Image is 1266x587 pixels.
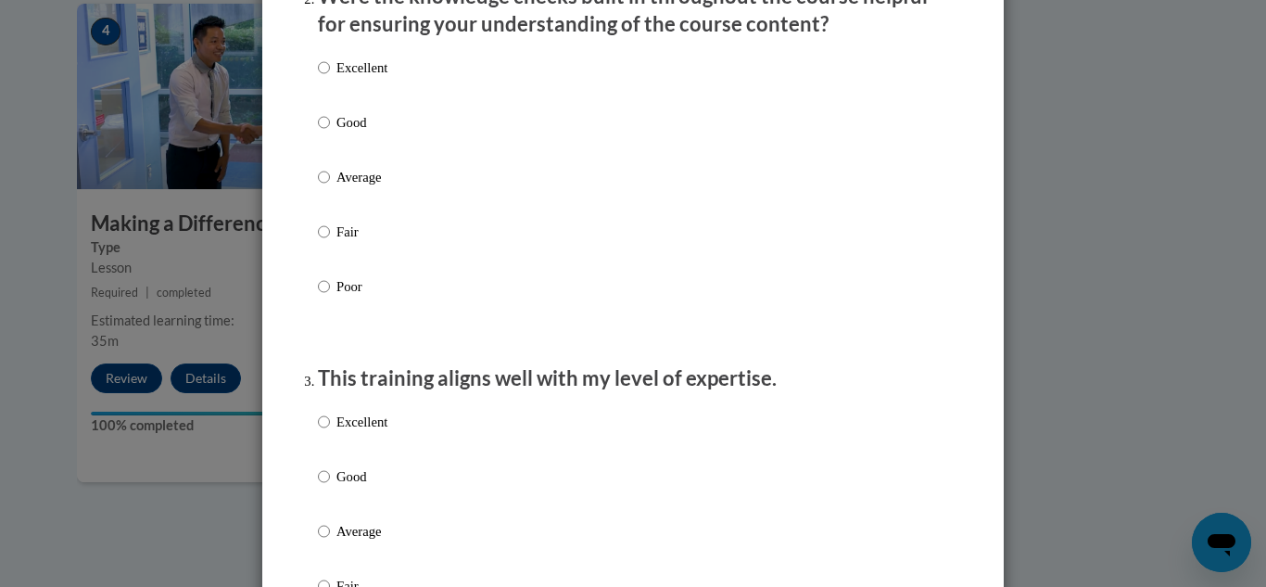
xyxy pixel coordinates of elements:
[318,412,330,432] input: Excellent
[336,167,387,187] p: Average
[318,112,330,133] input: Good
[318,276,330,297] input: Poor
[336,112,387,133] p: Good
[318,167,330,187] input: Average
[336,466,387,487] p: Good
[336,222,387,242] p: Fair
[336,276,387,297] p: Poor
[318,57,330,78] input: Excellent
[318,364,948,393] p: This training aligns well with my level of expertise.
[336,521,387,542] p: Average
[318,466,330,487] input: Good
[336,412,387,432] p: Excellent
[336,57,387,78] p: Excellent
[318,222,330,242] input: Fair
[318,521,330,542] input: Average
